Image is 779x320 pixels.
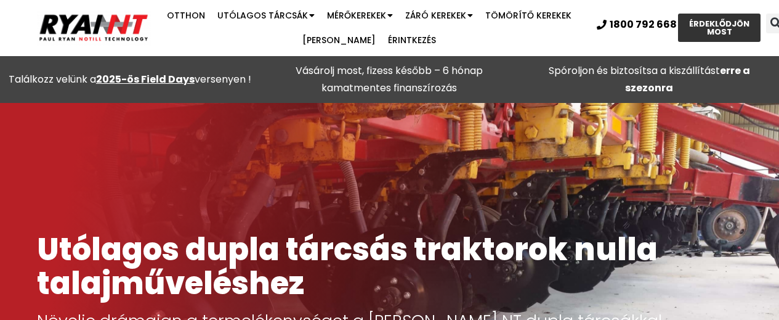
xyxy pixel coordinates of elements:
[296,64,483,95] font: Vásárolj most, fizess később – 6 hónap kamatmentes finanszírozás
[597,20,677,30] a: 1800 792 668
[485,9,571,22] font: Tömörítő kerekek
[382,28,442,52] a: Érintkezés
[302,34,376,46] font: [PERSON_NAME]
[37,228,658,305] font: Utólagos dupla tárcsás traktorok nulla talajműveléshez
[678,14,761,42] a: ÉRDEKLŐDJÖN MOST
[217,9,308,22] font: Utólagos tárcsák
[151,3,587,52] nav: Menü
[37,10,151,45] img: Ryan NT logó
[479,3,578,28] a: Tömörítő kerekek
[161,3,211,28] a: Otthon
[167,9,205,22] font: Otthon
[321,3,399,28] a: Mérőkerekek
[211,3,321,28] a: Utólagos tárcsák
[296,28,382,52] a: [PERSON_NAME]
[9,72,96,86] font: Találkozz velünk a
[388,34,436,46] font: Érintkezés
[96,72,195,86] a: 2025-ös Field Days
[399,3,479,28] a: Záró kerekek
[610,17,677,31] font: 1800 792 668
[405,9,466,22] font: Záró kerekek
[549,64,720,78] font: Spóroljon és biztosítsa a kiszállítást
[689,18,749,38] font: ÉRDEKLŐDJÖN MOST
[195,72,251,86] font: versenyen !
[327,9,386,22] font: Mérőkerekek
